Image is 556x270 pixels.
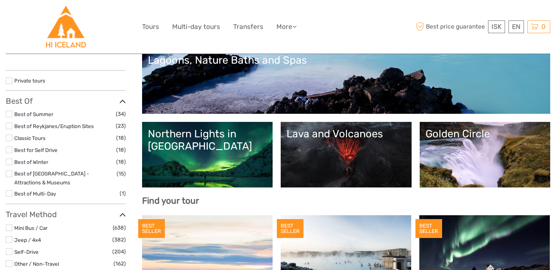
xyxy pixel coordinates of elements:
div: EN [509,20,524,33]
div: Lagoons, Nature Baths and Spas [148,54,545,66]
b: Find your tour [142,196,199,206]
span: (162) [114,259,126,268]
div: Golden Circle [425,128,545,140]
a: Classic Tours [14,135,46,141]
span: Best price guarantee [414,20,486,33]
a: Self-Drive [14,249,39,255]
span: (204) [112,247,126,256]
span: (18) [116,157,126,166]
span: (18) [116,145,126,154]
a: Lava and Volcanoes [286,128,406,182]
div: BEST SELLER [415,219,442,238]
span: (15) [117,169,126,178]
div: BEST SELLER [138,219,165,238]
a: Transfers [233,21,263,32]
a: Tours [142,21,159,32]
span: ISK [492,23,502,30]
a: Private tours [14,78,45,84]
a: Multi-day tours [172,21,220,32]
span: (382) [112,235,126,244]
a: Northern Lights in [GEOGRAPHIC_DATA] [148,128,267,182]
span: (34) [116,110,126,118]
a: Best of [GEOGRAPHIC_DATA] - Attractions & Museums [14,170,89,186]
h3: Travel Method [6,210,126,219]
a: Best of Winter [14,159,48,165]
a: Mini Bus / Car [14,225,47,231]
div: BEST SELLER [277,219,303,238]
a: Jeep / 4x4 [14,237,41,243]
span: (1) [120,189,126,198]
a: More [276,21,297,32]
div: Northern Lights in [GEOGRAPHIC_DATA] [148,128,267,153]
a: Best of Summer [14,111,53,117]
span: (23) [116,121,126,130]
img: Hostelling International [45,6,87,48]
h3: Best Of [6,96,126,106]
a: Best of Reykjanes/Eruption Sites [14,123,94,129]
a: Lagoons, Nature Baths and Spas [148,54,545,108]
a: Other / Non-Travel [14,261,59,267]
a: Golden Circle [425,128,545,182]
span: (638) [113,223,126,232]
div: Lava and Volcanoes [286,128,406,140]
a: Best of Multi-Day [14,191,56,197]
span: (18) [116,133,126,142]
span: 0 [540,23,547,30]
a: Best for Self Drive [14,147,58,153]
